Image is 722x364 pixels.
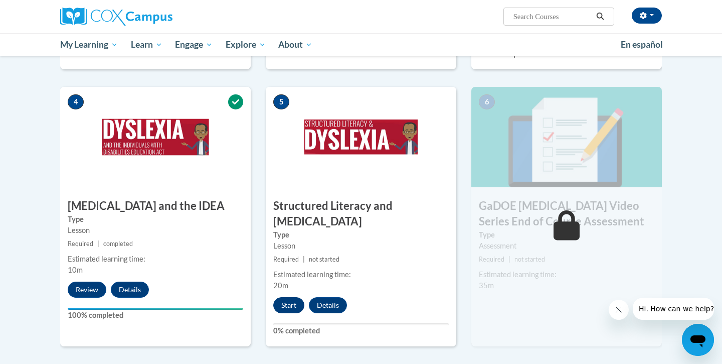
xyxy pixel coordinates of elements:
[273,297,304,313] button: Start
[479,269,654,280] div: Estimated learning time:
[273,256,299,263] span: Required
[68,266,83,274] span: 10m
[168,33,219,56] a: Engage
[266,198,456,229] h3: Structured Literacy and [MEDICAL_DATA]
[479,240,654,252] div: Assessment
[621,39,663,50] span: En español
[68,240,93,248] span: Required
[68,308,243,310] div: Your progress
[60,39,118,51] span: My Learning
[633,298,714,320] iframe: Message from company
[614,34,669,55] a: En español
[272,33,319,56] a: About
[479,94,495,109] span: 6
[309,256,339,263] span: not started
[682,324,714,356] iframe: Button to launch messaging window
[278,39,312,51] span: About
[266,87,456,187] img: Course Image
[68,254,243,265] div: Estimated learning time:
[226,39,266,51] span: Explore
[68,94,84,109] span: 4
[471,87,662,187] img: Course Image
[60,87,251,187] img: Course Image
[219,33,272,56] a: Explore
[131,39,162,51] span: Learn
[593,11,608,23] button: Search
[309,297,347,313] button: Details
[479,229,654,240] label: Type
[60,8,251,26] a: Cox Campus
[273,229,449,240] label: Type
[45,33,677,56] div: Main menu
[508,256,510,263] span: |
[479,281,494,290] span: 35m
[175,39,213,51] span: Engage
[60,198,251,214] h3: [MEDICAL_DATA] and the IDEA
[273,325,449,336] label: 0% completed
[479,256,504,263] span: Required
[273,281,288,290] span: 20m
[111,282,149,298] button: Details
[97,240,99,248] span: |
[273,269,449,280] div: Estimated learning time:
[514,256,545,263] span: not started
[124,33,169,56] a: Learn
[609,300,629,320] iframe: Close message
[68,282,106,298] button: Review
[632,8,662,24] button: Account Settings
[54,33,124,56] a: My Learning
[68,214,243,225] label: Type
[303,256,305,263] span: |
[471,198,662,229] h3: GaDOE [MEDICAL_DATA] Video Series End of Course Assessment
[103,240,133,248] span: completed
[273,94,289,109] span: 5
[60,8,172,26] img: Cox Campus
[68,225,243,236] div: Lesson
[68,310,243,321] label: 100% completed
[273,240,449,252] div: Lesson
[512,11,593,23] input: Search Courses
